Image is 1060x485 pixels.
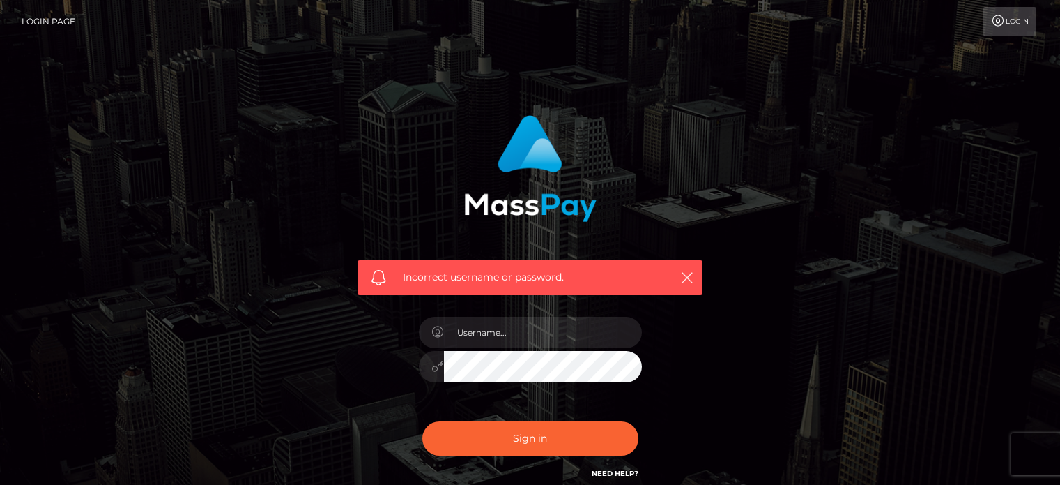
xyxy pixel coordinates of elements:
button: Sign in [422,421,638,456]
a: Login [983,7,1036,36]
span: Incorrect username or password. [403,270,657,285]
a: Login Page [22,7,75,36]
a: Need Help? [592,469,638,478]
img: MassPay Login [464,115,597,222]
input: Username... [444,317,642,348]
